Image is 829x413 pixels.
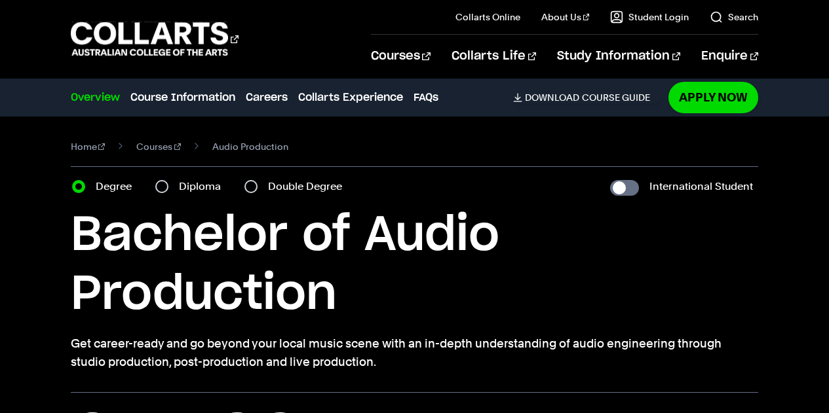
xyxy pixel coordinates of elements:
[130,90,235,105] a: Course Information
[246,90,288,105] a: Careers
[649,177,753,196] label: International Student
[701,35,758,78] a: Enquire
[557,35,680,78] a: Study Information
[525,92,579,103] span: Download
[71,90,120,105] a: Overview
[710,10,758,24] a: Search
[71,206,759,324] h1: Bachelor of Audio Production
[268,177,350,196] label: Double Degree
[513,92,661,103] a: DownloadCourse Guide
[298,90,403,105] a: Collarts Experience
[414,90,438,105] a: FAQs
[71,20,239,58] div: Go to homepage
[136,137,181,156] a: Courses
[96,177,140,196] label: Degree
[371,35,431,78] a: Courses
[452,35,536,78] a: Collarts Life
[71,137,106,156] a: Home
[71,334,759,371] p: Get career-ready and go beyond your local music scene with an in-depth understanding of audio eng...
[541,10,590,24] a: About Us
[212,137,288,156] span: Audio Production
[455,10,520,24] a: Collarts Online
[179,177,229,196] label: Diploma
[610,10,689,24] a: Student Login
[668,82,758,113] a: Apply Now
